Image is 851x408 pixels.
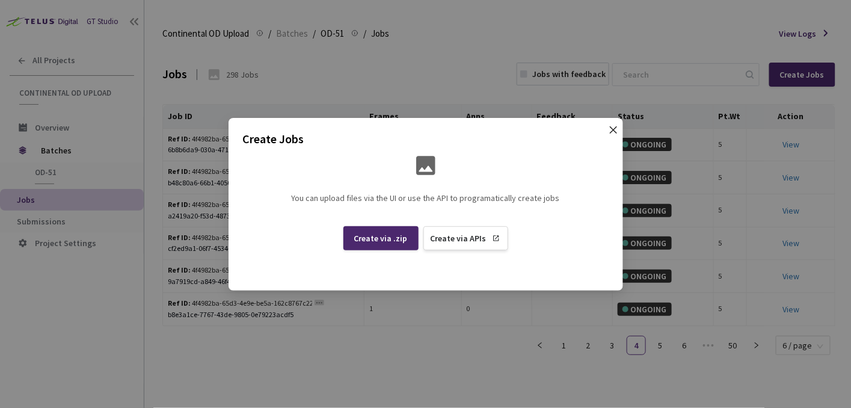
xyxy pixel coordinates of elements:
[354,233,408,243] div: Create via . zip
[243,130,609,148] p: Create Jobs
[431,233,487,243] div: Create via APIs
[597,125,616,144] button: Close
[609,125,618,159] span: close
[292,182,560,226] div: You can upload files via the UI or use the API to programatically create jobs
